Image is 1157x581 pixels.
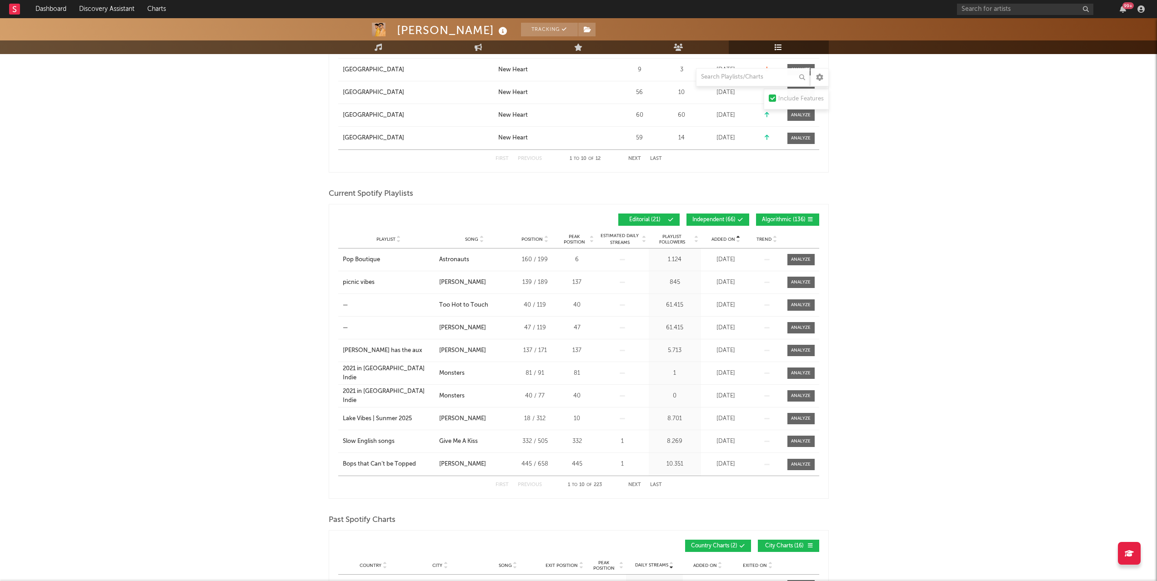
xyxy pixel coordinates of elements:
[703,323,749,333] div: [DATE]
[376,237,396,242] span: Playlist
[343,414,412,423] div: Lake Vibes | Sunmer 2025
[496,482,509,487] button: First
[628,482,641,487] button: Next
[439,437,478,446] div: Give Me A Kiss
[432,563,442,568] span: City
[465,237,478,242] span: Song
[703,346,749,355] div: [DATE]
[515,255,556,264] div: 160 / 199
[703,134,749,143] div: [DATE]
[665,111,699,120] div: 60
[686,214,749,226] button: Independent(66)
[756,214,819,226] button: Algorithmic(136)
[343,255,435,264] a: Pop Boutique
[498,111,615,120] a: New Heart
[515,392,556,401] div: 40 / 77
[360,563,381,568] span: Country
[560,278,594,287] div: 137
[343,278,435,287] a: picnic vibes
[515,346,556,355] div: 137 / 171
[692,217,736,223] span: Independent ( 66 )
[619,111,660,120] div: 60
[343,301,435,310] a: —
[560,480,610,491] div: 1 10 223
[758,540,819,552] button: City Charts(16)
[439,414,486,423] div: [PERSON_NAME]
[624,217,666,223] span: Editorial ( 21 )
[703,369,749,378] div: [DATE]
[764,543,806,549] span: City Charts ( 16 )
[778,94,824,104] div: Include Features
[343,460,416,469] div: Bops that Can’t be Topped
[711,237,735,242] span: Added On
[439,346,486,355] div: [PERSON_NAME]
[1122,2,1134,9] div: 99 +
[762,217,806,223] span: Algorithmic ( 136 )
[703,414,749,423] div: [DATE]
[703,460,749,469] div: [DATE]
[515,323,556,333] div: 47 / 119
[651,460,699,469] div: 10.351
[515,414,556,423] div: 18 / 312
[560,346,594,355] div: 137
[521,23,578,36] button: Tracking
[628,156,641,161] button: Next
[329,189,413,199] span: Current Spotify Playlists
[743,563,767,568] span: Exited On
[560,460,594,469] div: 445
[560,414,594,423] div: 10
[518,156,542,161] button: Previous
[329,515,396,526] span: Past Spotify Charts
[515,369,556,378] div: 81 / 91
[343,278,375,287] div: picnic vibes
[560,255,594,264] div: 6
[619,88,660,97] div: 56
[343,301,348,310] div: —
[343,364,435,382] a: 2021 in [GEOGRAPHIC_DATA] Indie
[560,437,594,446] div: 332
[439,278,486,287] div: [PERSON_NAME]
[498,88,528,97] div: New Heart
[651,234,693,245] span: Playlist Followers
[665,134,699,143] div: 14
[756,237,771,242] span: Trend
[521,237,543,242] span: Position
[588,157,594,161] span: of
[496,156,509,161] button: First
[703,88,749,97] div: [DATE]
[560,392,594,401] div: 40
[439,301,488,310] div: Too Hot to Touch
[343,323,348,333] div: —
[619,65,660,74] div: 9
[343,437,395,446] div: Slow English songs
[651,346,699,355] div: 5.713
[515,460,556,469] div: 445 / 658
[439,255,469,264] div: Astronauts
[665,65,699,74] div: 3
[499,563,512,568] span: Song
[397,23,510,38] div: [PERSON_NAME]
[343,65,404,74] div: [GEOGRAPHIC_DATA]
[599,460,646,469] div: 1
[590,560,618,571] span: Peak Position
[560,323,594,333] div: 47
[546,563,578,568] span: Exit Position
[703,301,749,310] div: [DATE]
[651,392,699,401] div: 0
[650,156,662,161] button: Last
[619,134,660,143] div: 59
[599,233,641,246] span: Estimated Daily Streams
[343,88,404,97] div: [GEOGRAPHIC_DATA]
[343,88,494,97] a: [GEOGRAPHIC_DATA]
[651,323,699,333] div: 61.415
[439,392,465,401] div: Monsters
[957,4,1093,15] input: Search for artists
[343,387,435,405] a: 2021 in [GEOGRAPHIC_DATA] Indie
[586,483,592,487] span: of
[651,437,699,446] div: 8.269
[498,134,528,143] div: New Heart
[651,301,699,310] div: 61.415
[518,482,542,487] button: Previous
[703,111,749,120] div: [DATE]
